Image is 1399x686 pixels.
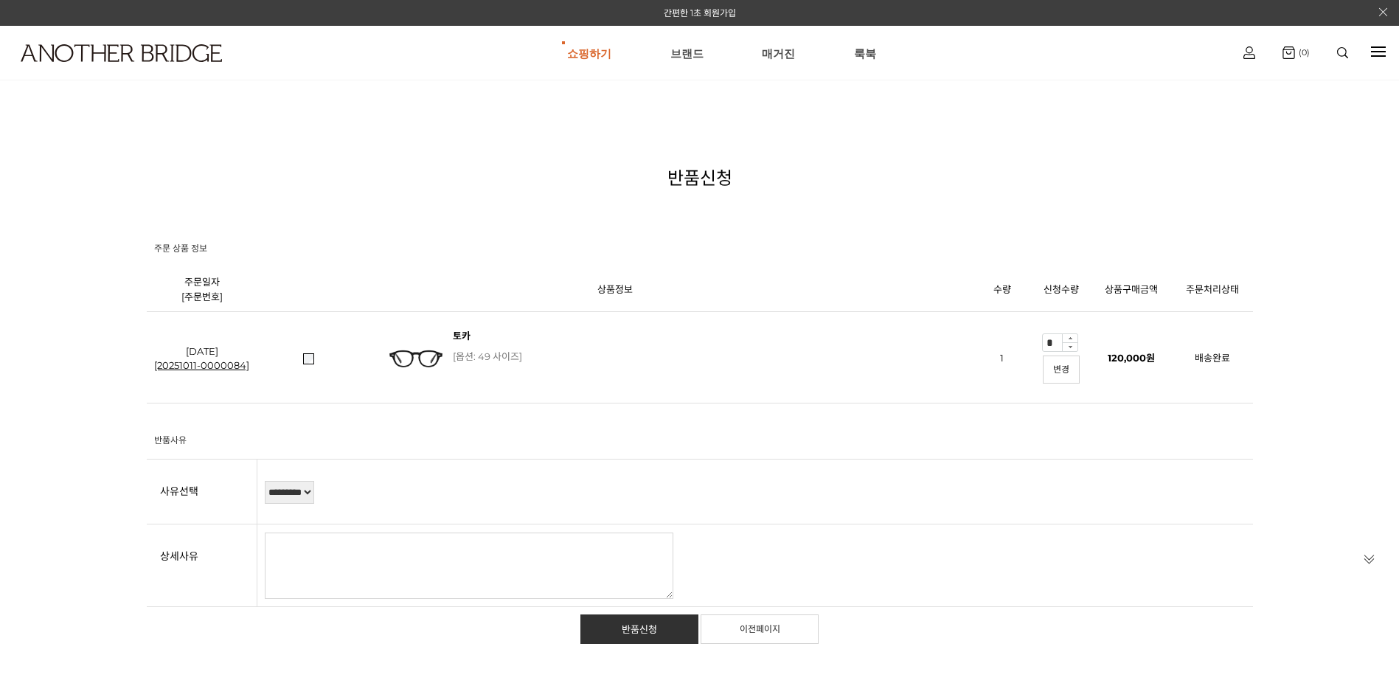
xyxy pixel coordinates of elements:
[1062,333,1078,343] img: 수량증가
[154,241,1253,254] h3: 주문 상품 정보
[1295,47,1310,58] span: (0)
[973,312,1032,403] td: 1
[667,164,732,190] h2: 반품신청
[670,27,704,80] a: 브랜드
[1032,267,1091,312] th: 신청수량
[21,44,222,62] img: logo
[664,7,736,18] a: 간편한 1초 회원가입
[147,460,257,524] th: 사유선택
[701,614,819,644] a: 이전페이지
[1091,267,1172,312] th: 상품구매금액
[147,524,257,607] th: 상세사유
[154,433,1253,446] h3: 반품사유
[1172,312,1253,403] td: 배송완료
[762,27,795,80] a: 매거진
[854,27,876,80] a: 룩북
[7,44,218,98] a: logo
[1108,352,1155,364] strong: 120,000
[567,27,611,80] a: 쇼핑하기
[1337,47,1348,58] img: search
[1146,352,1155,364] span: 원
[147,267,257,312] th: 주문일자 [주문번호]
[580,614,698,644] a: 반품신청
[453,350,972,362] div: [옵션: 49 사이즈]
[1282,46,1295,59] img: cart
[147,312,257,403] td: [DATE]
[1172,267,1253,312] th: 주문처리상태
[154,359,249,371] a: [20251011-0000084]
[1062,342,1078,352] img: 수량감소
[453,330,471,342] a: 토카
[1282,46,1310,59] a: (0)
[1243,46,1255,59] img: cart
[1043,356,1080,384] a: 변경
[973,267,1032,312] th: 수량
[257,267,973,312] th: 상품정보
